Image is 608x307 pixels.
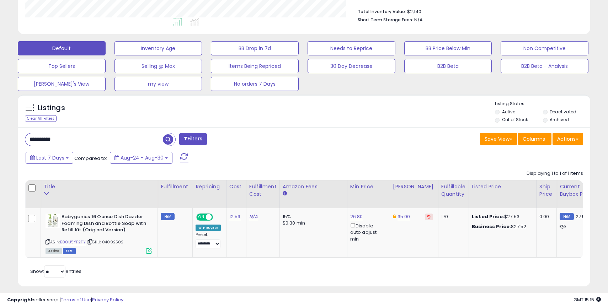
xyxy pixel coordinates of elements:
[38,103,65,113] h5: Listings
[472,223,531,230] div: $27.52
[211,59,299,73] button: Items Being Repriced
[358,17,413,23] b: Short Term Storage Fees:
[358,7,578,15] li: $2,140
[576,213,588,220] span: 27.53
[62,214,148,235] b: Babyganics 16 Ounce Dish Dazzler Foaming Dish and Bottle Soap with Refill Kit (Original Version)
[44,183,155,190] div: Title
[36,154,64,161] span: Last 7 Days
[114,77,202,91] button: my view
[472,214,531,220] div: $27.53
[308,41,395,55] button: Needs to Reprice
[283,183,344,190] div: Amazon Fees
[7,297,123,303] div: seller snap | |
[441,183,466,198] div: Fulfillable Quantity
[404,59,492,73] button: B2B Beta
[350,213,363,220] a: 26.80
[550,117,569,123] label: Archived
[18,77,106,91] button: [PERSON_NAME]'s View
[197,214,206,220] span: ON
[308,59,395,73] button: 30 Day Decrease
[46,248,62,254] span: All listings currently available for purchase on Amazon
[441,214,463,220] div: 170
[350,222,384,242] div: Disable auto adjust min
[283,220,342,226] div: $0.30 min
[18,41,106,55] button: Default
[472,223,511,230] b: Business Price:
[502,109,515,115] label: Active
[61,296,91,303] a: Terms of Use
[502,117,528,123] label: Out of Stock
[212,214,223,220] span: OFF
[527,170,583,177] div: Displaying 1 to 1 of 1 items
[211,41,299,55] button: BB Drop in 7d
[398,213,410,220] a: 35.00
[87,239,124,245] span: | SKU: 04092502
[523,135,545,142] span: Columns
[26,152,73,164] button: Last 7 Days
[161,213,175,220] small: FBM
[574,296,601,303] span: 2025-09-8 15:15 GMT
[560,213,574,220] small: FBM
[60,239,86,245] a: B00U5YP2FY
[495,101,590,107] p: Listing States:
[404,41,492,55] button: BB Price Below Min
[114,59,202,73] button: Selling @ Max
[229,213,241,220] a: 12.59
[249,183,277,198] div: Fulfillment Cost
[229,183,243,190] div: Cost
[110,152,172,164] button: Aug-24 - Aug-30
[211,77,299,91] button: No orders 7 Days
[358,9,406,15] b: Total Inventory Value:
[7,296,33,303] strong: Copyright
[283,190,287,197] small: Amazon Fees.
[196,225,221,231] div: Win BuyBox
[560,183,596,198] div: Current Buybox Price
[550,109,576,115] label: Deactivated
[249,213,258,220] a: N/A
[518,133,551,145] button: Columns
[196,232,221,248] div: Preset:
[46,214,60,228] img: 51ndhu5myuL._SL40_.jpg
[501,59,588,73] button: B2B Beta - Analysis
[25,115,57,122] div: Clear All Filters
[74,155,107,162] span: Compared to:
[283,214,342,220] div: 15%
[63,248,76,254] span: FBM
[121,154,164,161] span: Aug-24 - Aug-30
[46,214,152,253] div: ASIN:
[553,133,583,145] button: Actions
[414,16,423,23] span: N/A
[18,59,106,73] button: Top Sellers
[161,183,190,190] div: Fulfillment
[179,133,207,145] button: Filters
[480,133,517,145] button: Save View
[30,268,81,275] span: Show: entries
[114,41,202,55] button: Inventory Age
[196,183,223,190] div: Repricing
[539,183,554,198] div: Ship Price
[350,183,387,190] div: Min Price
[539,214,551,220] div: 0.00
[393,183,435,190] div: [PERSON_NAME]
[472,213,504,220] b: Listed Price:
[472,183,533,190] div: Listed Price
[501,41,588,55] button: Non Competitive
[92,296,123,303] a: Privacy Policy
